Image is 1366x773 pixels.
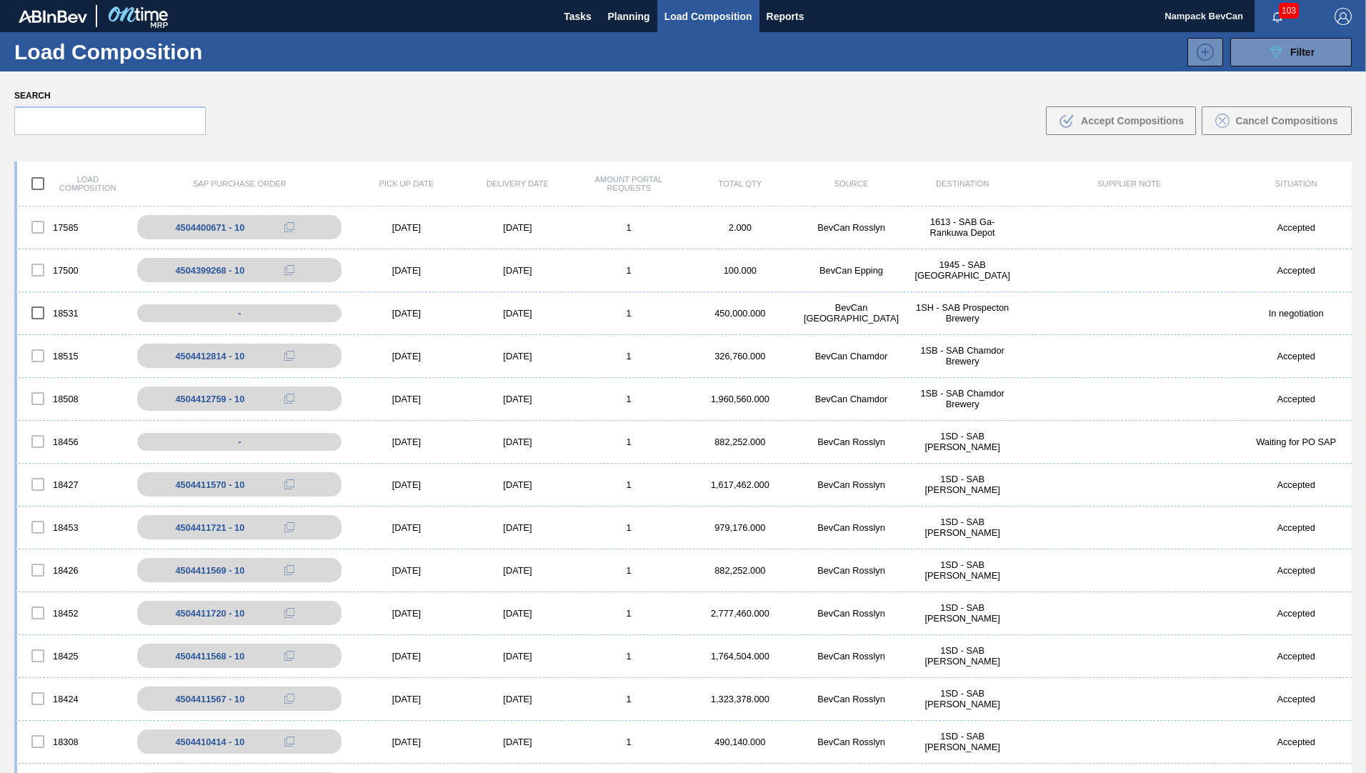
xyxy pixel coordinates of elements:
[684,565,796,576] div: 882,252.000
[17,169,129,199] div: Load composition
[573,479,684,490] div: 1
[907,474,1018,495] div: 1SD - SAB Rosslyn Brewery
[351,437,462,447] div: [DATE]
[1240,222,1352,233] div: Accepted
[1240,565,1352,576] div: Accepted
[907,517,1018,538] div: 1SD - SAB Rosslyn Brewery
[796,222,907,233] div: BevCan Rosslyn
[275,690,304,707] div: Copy
[275,219,304,236] div: Copy
[573,351,684,361] div: 1
[17,341,129,371] div: 18515
[907,216,1018,238] div: 1613 - SAB Ga-Rankuwa Depot
[684,308,796,319] div: 450,000.000
[796,179,907,188] div: Source
[275,390,304,407] div: Copy
[907,602,1018,624] div: 1SD - SAB Rosslyn Brewery
[462,651,574,662] div: [DATE]
[573,694,684,704] div: 1
[17,555,129,585] div: 18426
[17,727,129,757] div: 18308
[351,222,462,233] div: [DATE]
[796,479,907,490] div: BevCan Rosslyn
[796,651,907,662] div: BevCan Rosslyn
[175,222,244,233] div: 4504400671 - 10
[1018,179,1240,188] div: Supplier Note
[17,641,129,671] div: 18425
[351,608,462,619] div: [DATE]
[462,737,574,747] div: [DATE]
[573,608,684,619] div: 1
[351,565,462,576] div: [DATE]
[573,522,684,533] div: 1
[684,351,796,361] div: 326,760.000
[796,265,907,276] div: BevCan Epping
[175,479,244,490] div: 4504411570 - 10
[462,479,574,490] div: [DATE]
[907,345,1018,366] div: 1SB - SAB Chamdor Brewery
[17,598,129,628] div: 18452
[796,737,907,747] div: BevCan Rosslyn
[1240,179,1352,188] div: Situation
[796,608,907,619] div: BevCan Rosslyn
[462,222,574,233] div: [DATE]
[684,437,796,447] div: 882,252.000
[562,8,594,25] span: Tasks
[796,565,907,576] div: BevCan Rosslyn
[1240,479,1352,490] div: Accepted
[1335,8,1352,25] img: Logout
[462,265,574,276] div: [DATE]
[462,608,574,619] div: [DATE]
[907,431,1018,452] div: 1SD - SAB Rosslyn Brewery
[1240,737,1352,747] div: Accepted
[351,651,462,662] div: [DATE]
[1202,106,1352,135] button: Cancel Compositions
[684,608,796,619] div: 2,777,460.000
[175,351,244,361] div: 4504412814 - 10
[462,694,574,704] div: [DATE]
[351,351,462,361] div: [DATE]
[137,433,341,451] div: -
[608,8,650,25] span: Planning
[1240,265,1352,276] div: Accepted
[17,684,129,714] div: 18424
[462,179,574,188] div: Delivery Date
[351,394,462,404] div: [DATE]
[1180,38,1223,66] div: New Load Composition
[17,298,129,328] div: 18531
[351,694,462,704] div: [DATE]
[796,437,907,447] div: BevCan Rosslyn
[1240,608,1352,619] div: Accepted
[684,222,796,233] div: 2.000
[1240,308,1352,319] div: In negotiation
[684,694,796,704] div: 1,323,378.000
[175,522,244,533] div: 4504411721 - 10
[796,522,907,533] div: BevCan Rosslyn
[1240,522,1352,533] div: Accepted
[907,388,1018,409] div: 1SB - SAB Chamdor Brewery
[462,437,574,447] div: [DATE]
[275,733,304,750] div: Copy
[275,519,304,536] div: Copy
[907,645,1018,667] div: 1SD - SAB Rosslyn Brewery
[573,175,684,192] div: Amount Portal Requests
[175,651,244,662] div: 4504411568 - 10
[175,694,244,704] div: 4504411567 - 10
[275,347,304,364] div: Copy
[796,394,907,404] div: BevCan Chamdor
[137,304,341,322] div: -
[664,8,752,25] span: Load Composition
[1240,394,1352,404] div: Accepted
[684,479,796,490] div: 1,617,462.000
[462,522,574,533] div: [DATE]
[1240,651,1352,662] div: Accepted
[462,394,574,404] div: [DATE]
[907,688,1018,709] div: 1SD - SAB Rosslyn Brewery
[796,351,907,361] div: BevCan Chamdor
[351,737,462,747] div: [DATE]
[17,384,129,414] div: 18508
[175,737,244,747] div: 4504410414 - 10
[17,469,129,499] div: 18427
[907,731,1018,752] div: 1SD - SAB Rosslyn Brewery
[275,261,304,279] div: Copy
